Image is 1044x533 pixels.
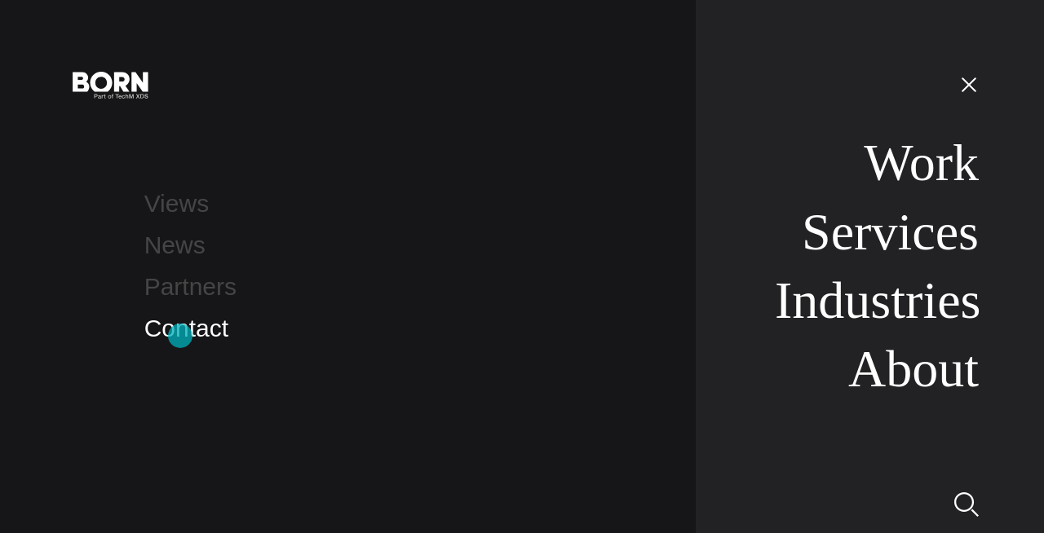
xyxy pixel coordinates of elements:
a: News [144,231,206,258]
button: Open [949,67,989,101]
a: Work [864,134,979,192]
a: Services [802,203,979,261]
a: Partners [144,273,237,300]
a: Industries [775,271,981,329]
a: Views [144,190,209,217]
a: About [848,340,979,398]
img: Search [954,492,979,517]
a: Contact [144,315,228,341]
